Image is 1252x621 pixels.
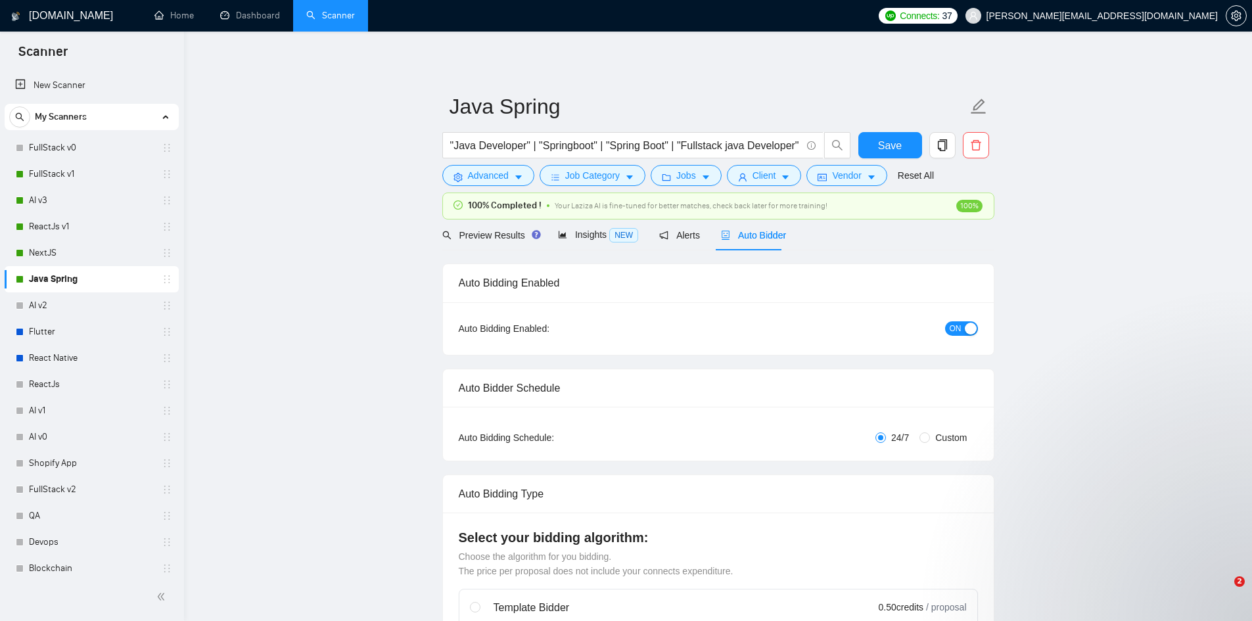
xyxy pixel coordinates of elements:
[781,172,790,182] span: caret-down
[753,168,776,183] span: Client
[1226,11,1247,21] a: setting
[468,198,542,213] span: 100% Completed !
[878,137,902,154] span: Save
[29,371,154,398] a: ReactJs
[1226,5,1247,26] button: setting
[727,165,802,186] button: userClientcaret-down
[625,172,634,182] span: caret-down
[558,230,567,239] span: area-chart
[162,379,172,390] span: holder
[659,231,668,240] span: notification
[900,9,939,23] span: Connects:
[154,10,194,21] a: homeHome
[162,353,172,363] span: holder
[956,200,983,212] span: 100%
[659,230,700,241] span: Alerts
[738,172,747,182] span: user
[162,195,172,206] span: holder
[29,398,154,424] a: AI v1
[162,327,172,337] span: holder
[721,230,786,241] span: Auto Bidder
[29,555,154,582] a: Blockchain
[29,319,154,345] a: Flutter
[886,430,914,445] span: 24/7
[156,590,170,603] span: double-left
[514,172,523,182] span: caret-down
[676,168,696,183] span: Jobs
[11,6,20,27] img: logo
[468,168,509,183] span: Advanced
[963,139,988,151] span: delete
[450,90,967,123] input: Scanner name...
[1234,576,1245,587] span: 2
[162,537,172,547] span: holder
[459,369,978,407] div: Auto Bidder Schedule
[551,172,560,182] span: bars
[29,476,154,503] a: FullStack v2
[162,563,172,574] span: holder
[555,201,827,210] span: Your Laziza AI is fine-tuned for better matches, check back later for more training!
[609,228,638,242] span: NEW
[442,230,537,241] span: Preview Results
[162,143,172,153] span: holder
[29,529,154,555] a: Devops
[29,503,154,529] a: QA
[29,161,154,187] a: FullStack v1
[832,168,861,183] span: Vendor
[1226,11,1246,21] span: setting
[162,169,172,179] span: holder
[15,72,168,99] a: New Scanner
[459,264,978,302] div: Auto Bidding Enabled
[701,172,710,182] span: caret-down
[1207,576,1239,608] iframe: Intercom live chat
[459,475,978,513] div: Auto Bidding Type
[885,11,896,21] img: upwork-logo.png
[162,484,172,495] span: holder
[29,187,154,214] a: AI v3
[29,214,154,240] a: ReactJs v1
[29,292,154,319] a: AI v2
[898,168,934,183] a: Reset All
[5,72,179,99] li: New Scanner
[8,42,78,70] span: Scanner
[970,98,987,115] span: edit
[442,165,534,186] button: settingAdvancedcaret-down
[926,601,966,614] span: / proposal
[806,165,887,186] button: idcardVendorcaret-down
[29,345,154,371] a: React Native
[942,9,952,23] span: 37
[721,231,730,240] span: robot
[162,274,172,285] span: holder
[29,424,154,450] a: AI v0
[662,172,671,182] span: folder
[10,112,30,122] span: search
[29,135,154,161] a: FullStack v0
[29,266,154,292] a: Java Spring
[162,221,172,232] span: holder
[162,432,172,442] span: holder
[459,321,632,336] div: Auto Bidding Enabled:
[459,528,978,547] h4: Select your bidding algorithm:
[558,229,638,240] span: Insights
[162,458,172,469] span: holder
[929,132,956,158] button: copy
[162,511,172,521] span: holder
[818,172,827,182] span: idcard
[29,450,154,476] a: Shopify App
[969,11,978,20] span: user
[442,231,452,240] span: search
[807,141,816,150] span: info-circle
[459,430,632,445] div: Auto Bidding Schedule:
[930,430,972,445] span: Custom
[35,104,87,130] span: My Scanners
[540,165,645,186] button: barsJob Categorycaret-down
[29,240,154,266] a: NextJS
[867,172,876,182] span: caret-down
[459,551,733,576] span: Choose the algorithm for you bidding. The price per proposal does not include your connects expen...
[963,132,989,158] button: delete
[162,248,172,258] span: holder
[824,132,850,158] button: search
[306,10,355,21] a: searchScanner
[220,10,280,21] a: dashboardDashboard
[162,300,172,311] span: holder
